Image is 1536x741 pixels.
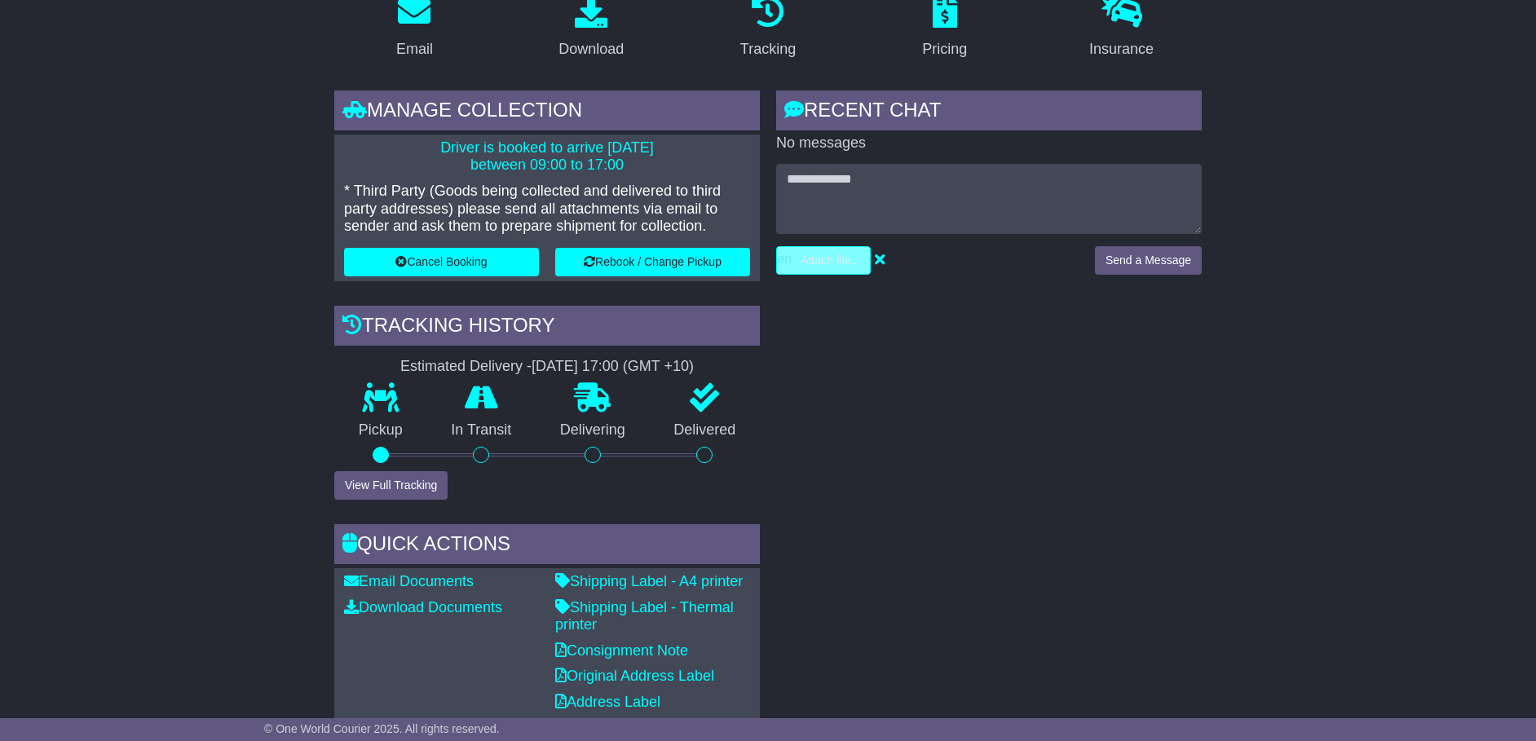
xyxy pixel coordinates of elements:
[922,38,967,60] div: Pricing
[1089,38,1154,60] div: Insurance
[334,471,448,500] button: View Full Tracking
[334,421,427,439] p: Pickup
[334,306,760,350] div: Tracking history
[555,642,688,659] a: Consignment Note
[396,38,433,60] div: Email
[344,573,474,589] a: Email Documents
[555,668,714,684] a: Original Address Label
[334,90,760,135] div: Manage collection
[334,358,760,376] div: Estimated Delivery -
[344,139,750,174] p: Driver is booked to arrive [DATE] between 09:00 to 17:00
[344,599,502,615] a: Download Documents
[776,90,1202,135] div: RECENT CHAT
[1095,246,1202,275] button: Send a Message
[740,38,796,60] div: Tracking
[264,722,500,735] span: © One World Courier 2025. All rights reserved.
[650,421,761,439] p: Delivered
[344,248,539,276] button: Cancel Booking
[776,135,1202,152] p: No messages
[334,524,760,568] div: Quick Actions
[536,421,650,439] p: Delivering
[427,421,536,439] p: In Transit
[532,358,694,376] div: [DATE] 17:00 (GMT +10)
[555,599,734,633] a: Shipping Label - Thermal printer
[555,694,660,710] a: Address Label
[555,573,743,589] a: Shipping Label - A4 printer
[344,183,750,236] p: * Third Party (Goods being collected and delivered to third party addresses) please send all atta...
[558,38,624,60] div: Download
[555,248,750,276] button: Rebook / Change Pickup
